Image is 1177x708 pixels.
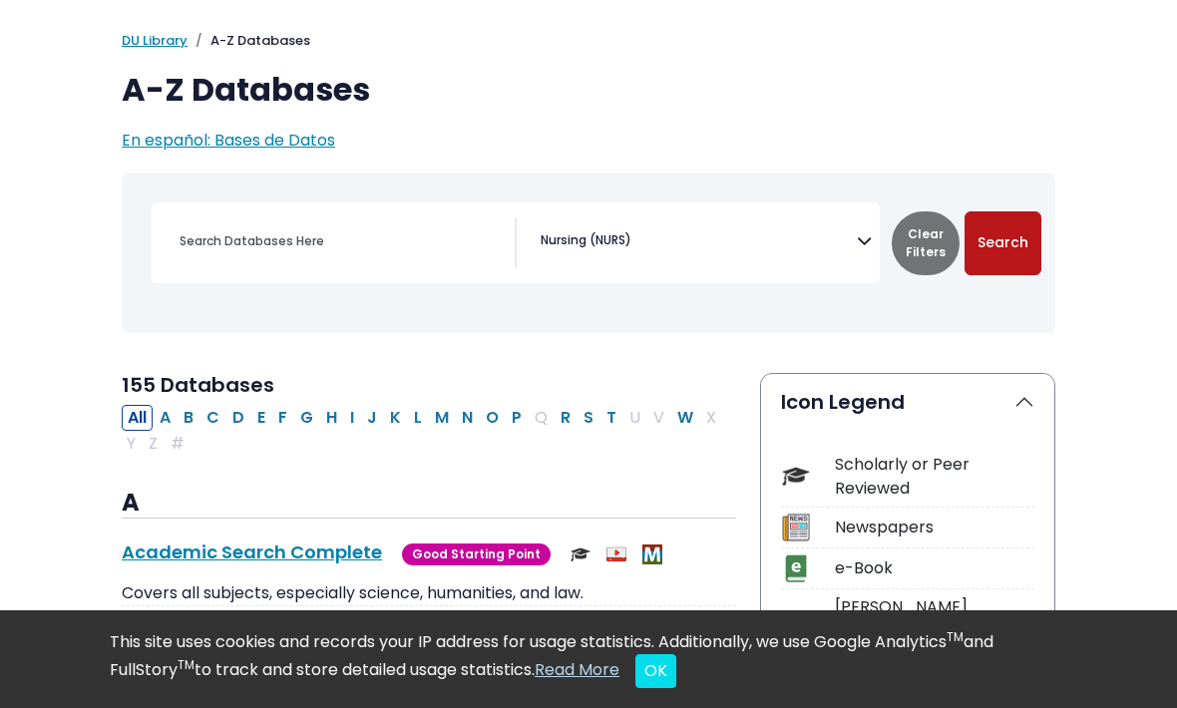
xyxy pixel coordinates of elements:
[294,405,319,431] button: Filter Results G
[506,405,528,431] button: Filter Results P
[541,231,631,249] span: Nursing (NURS)
[122,31,1055,51] nav: breadcrumb
[122,405,153,431] button: All
[947,628,964,645] sup: TM
[835,453,1034,501] div: Scholarly or Peer Reviewed
[344,405,360,431] button: Filter Results I
[122,129,335,152] a: En español: Bases de Datos
[122,371,274,399] span: 155 Databases
[429,405,455,431] button: Filter Results M
[671,405,699,431] button: Filter Results W
[782,463,809,490] img: Icon Scholarly or Peer Reviewed
[892,211,960,275] button: Clear Filters
[835,516,1034,539] div: Newspapers
[606,544,626,564] img: Audio & Video
[533,231,631,249] li: Nursing (NURS)
[384,405,407,431] button: Filter Results K
[835,556,1034,580] div: e-Book
[578,405,599,431] button: Filter Results S
[188,31,310,51] li: A-Z Databases
[122,581,736,605] p: Covers all subjects, especially science, humanities, and law.
[642,544,662,564] img: MeL (Michigan electronic Library)
[782,514,809,540] img: Icon Newspapers
[571,544,590,564] img: Scholarly or Peer Reviewed
[178,405,199,431] button: Filter Results B
[456,405,479,431] button: Filter Results N
[635,235,644,251] textarea: Search
[122,406,724,455] div: Alpha-list to filter by first letter of database name
[226,405,250,431] button: Filter Results D
[835,595,1034,667] div: [PERSON_NAME] ([US_STATE] electronic Library)
[782,554,809,581] img: Icon e-Book
[122,71,1055,109] h1: A-Z Databases
[154,405,177,431] button: Filter Results A
[600,405,622,431] button: Filter Results T
[480,405,505,431] button: Filter Results O
[361,405,383,431] button: Filter Results J
[272,405,293,431] button: Filter Results F
[535,658,619,681] a: Read More
[635,654,676,688] button: Close
[122,539,382,564] a: Academic Search Complete
[965,211,1041,275] button: Submit for Search Results
[320,405,343,431] button: Filter Results H
[200,405,225,431] button: Filter Results C
[122,489,736,519] h3: A
[402,543,551,566] span: Good Starting Point
[110,630,1067,688] div: This site uses cookies and records your IP address for usage statistics. Additionally, we use Goo...
[251,405,271,431] button: Filter Results E
[122,31,188,50] a: DU Library
[122,173,1055,333] nav: Search filters
[178,656,195,673] sup: TM
[761,374,1054,430] button: Icon Legend
[168,227,515,256] input: Search database by title or keyword
[555,405,577,431] button: Filter Results R
[408,405,428,431] button: Filter Results L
